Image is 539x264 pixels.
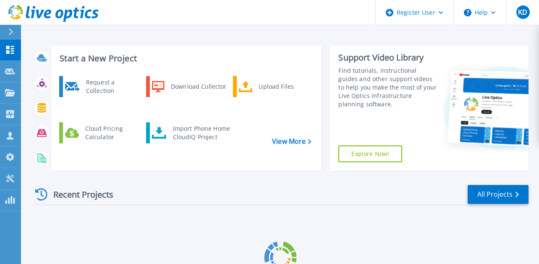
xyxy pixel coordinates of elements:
[32,184,125,205] div: Recent Projects
[59,122,145,143] a: Cloud Pricing Calculator
[146,76,232,97] a: Download Collector
[272,137,311,145] a: View More
[167,78,230,95] div: Download Collector
[468,185,529,204] a: All Projects
[338,66,437,108] div: Find tutorials, instructional guides and other support videos to help you make the most of your L...
[81,124,143,141] div: Cloud Pricing Calculator
[338,52,437,63] div: Support Video Library
[518,9,527,16] span: KD
[233,76,319,97] a: Upload Files
[254,78,317,95] div: Upload Files
[338,145,402,162] a: Explore Now!
[59,76,145,97] a: Request a Collection
[60,54,311,63] h3: Start a New Project
[169,124,234,141] div: Import Phone Home CloudIQ Project
[82,78,143,95] div: Request a Collection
